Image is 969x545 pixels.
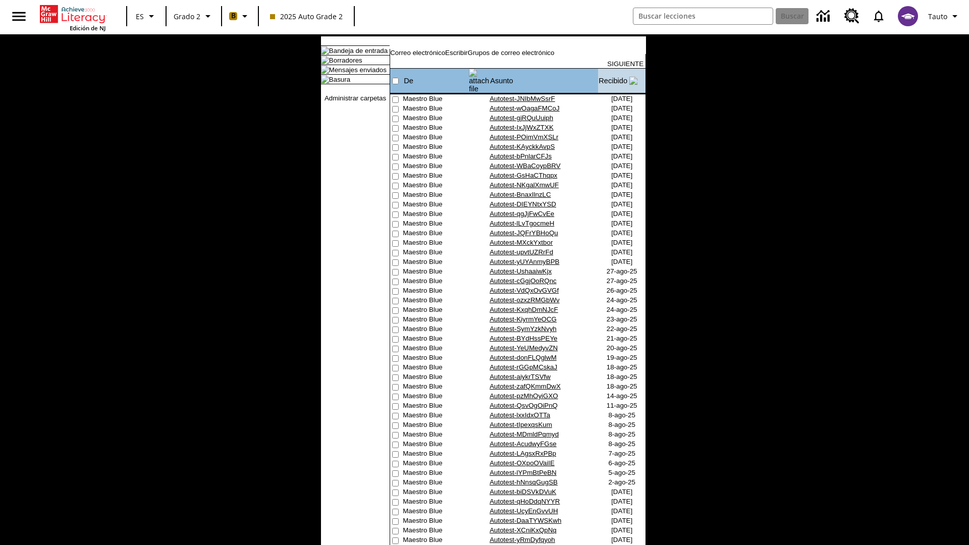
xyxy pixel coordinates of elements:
nobr: 20-ago-25 [607,344,637,352]
td: Maestro Blue [403,306,468,315]
a: Autotest-UshaaiwKjx [490,267,552,275]
span: Grado 2 [174,11,200,22]
td: Maestro Blue [403,104,468,114]
div: Portada [40,3,105,32]
a: Autotest-AcudwyFGse [490,440,557,448]
td: Maestro Blue [403,181,468,191]
td: Maestro Blue [403,335,468,344]
a: Grupos de correo electrónico [468,49,555,57]
a: Autotest-yRmDyfqyoh [490,536,555,543]
td: Maestro Blue [403,277,468,287]
a: Autotest-OXpoOVaiIE [490,459,555,467]
nobr: [DATE] [611,248,632,256]
a: Borradores [329,57,362,64]
span: B [231,10,236,22]
nobr: 27-ago-25 [607,277,637,285]
a: Autotest-lLvTgocmeH [490,220,554,227]
nobr: 14-ago-25 [607,392,637,400]
td: Maestro Blue [403,344,468,354]
nobr: [DATE] [611,239,632,246]
nobr: [DATE] [611,526,632,534]
a: Mensajes enviados [329,66,387,74]
img: arrow_down.gif [629,77,637,85]
nobr: 6-ago-25 [608,459,635,467]
a: Asunto [490,77,513,85]
a: Autotest-WBaCoypBRV [490,162,561,170]
span: ES [136,11,144,22]
a: Autotest-cGgjOoRQnc [490,277,557,285]
nobr: [DATE] [611,220,632,227]
a: Autotest-SymYzkNvyh [490,325,557,333]
a: Autotest-yUYAnmyBPB [490,258,559,265]
nobr: [DATE] [611,191,632,198]
nobr: [DATE] [611,143,632,150]
a: Autotest-KiyrmYeOCG [490,315,557,323]
nobr: [DATE] [611,133,632,141]
nobr: 23-ago-25 [607,315,637,323]
a: De [404,77,413,85]
a: Autotest-JQFrYBHoQu [490,229,558,237]
nobr: 21-ago-25 [607,335,637,342]
td: Maestro Blue [403,124,468,133]
a: Autotest-lxxIdxOTTa [490,411,550,419]
nobr: [DATE] [611,210,632,217]
a: Autotest-qHoDdqNYYR [490,498,560,505]
img: folder_icon.gif [321,66,329,74]
img: folder_icon_pick.gif [321,75,329,83]
nobr: 2-ago-25 [608,478,635,486]
nobr: [DATE] [611,104,632,112]
td: Maestro Blue [403,363,468,373]
nobr: [DATE] [611,488,632,496]
nobr: 8-ago-25 [608,440,635,448]
nobr: [DATE] [611,162,632,170]
td: Maestro Blue [403,162,468,172]
td: Maestro Blue [403,239,468,248]
nobr: 24-ago-25 [607,306,637,313]
a: Autotest-hNnsqGugSB [490,478,558,486]
a: Autotest-BYdHssPEYe [490,335,557,342]
td: Maestro Blue [403,507,468,517]
a: Autotest-VdQxOvGVGf [490,287,559,294]
td: Maestro Blue [403,440,468,450]
td: Maestro Blue [403,143,468,152]
a: Autotest-IxJjWxZTXK [490,124,554,131]
a: Basura [329,76,350,83]
a: Autotest-wOagaFMCoJ [490,104,560,112]
a: Autotest-POimVmXSLr [490,133,558,141]
a: Bandeja de entrada [329,47,388,54]
td: Maestro Blue [403,469,468,478]
a: Centro de información [811,3,838,30]
img: avatar image [898,6,918,26]
a: Autotest-UcyEnGvvUH [490,507,558,515]
td: Maestro Blue [403,152,468,162]
a: Centro de recursos, Se abrirá en una pestaña nueva. [838,3,866,30]
td: Maestro Blue [403,133,468,143]
td: Maestro Blue [403,373,468,383]
td: Maestro Blue [403,478,468,488]
nobr: [DATE] [611,507,632,515]
img: folder_icon.gif [321,56,329,64]
td: Maestro Blue [403,172,468,181]
td: Maestro Blue [403,191,468,200]
a: Autotest-ozxzRMGbWv [490,296,560,304]
nobr: 8-ago-25 [608,421,635,428]
a: Autotest-biDSVkDVuK [490,488,556,496]
nobr: 8-ago-25 [608,430,635,438]
a: Correo electrónico [390,49,445,57]
span: 2025 Auto Grade 2 [270,11,343,22]
a: Autotest-DIEYNtxYSD [490,200,556,208]
img: folder_icon.gif [321,46,329,54]
a: SIGUIENTE [607,60,643,68]
a: Autotest-donFLQglwM [490,354,557,361]
td: Maestro Blue [403,430,468,440]
a: Autotest-XCniKxQpNq [490,526,557,534]
img: attach file [469,69,489,93]
a: Autotest-tIpexqsKum [490,421,552,428]
nobr: [DATE] [611,258,632,265]
nobr: 18-ago-25 [607,373,637,380]
td: Maestro Blue [403,287,468,296]
a: Autotest-GsHaCThqpx [490,172,557,179]
td: Maestro Blue [403,200,468,210]
nobr: [DATE] [611,114,632,122]
td: Maestro Blue [403,392,468,402]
